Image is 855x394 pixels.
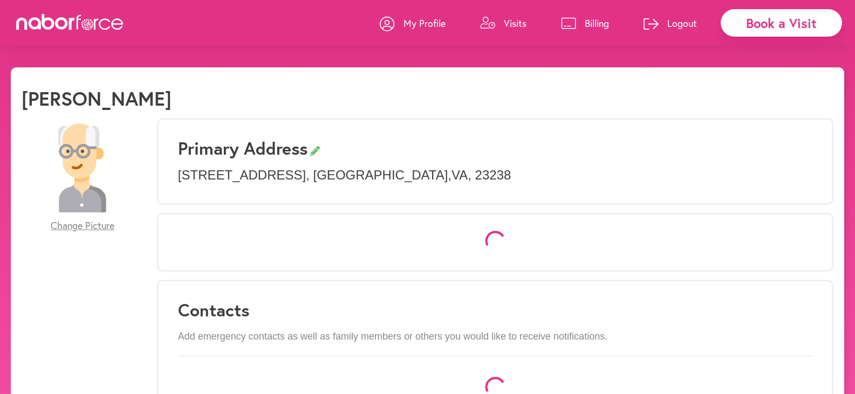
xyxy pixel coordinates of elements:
[585,17,609,30] p: Billing
[51,220,114,232] span: Change Picture
[178,300,812,320] h3: Contacts
[480,7,526,39] a: Visits
[22,87,172,110] h1: [PERSON_NAME]
[403,17,446,30] p: My Profile
[667,17,697,30] p: Logout
[504,17,526,30] p: Visits
[721,9,842,37] div: Book a Visit
[38,123,127,212] img: 28479a6084c73c1d882b58007db4b51f.png
[178,168,812,183] p: [STREET_ADDRESS] , [GEOGRAPHIC_DATA] , VA , 23238
[178,331,812,343] p: Add emergency contacts as well as family members or others you would like to receive notifications.
[561,7,609,39] a: Billing
[178,138,812,158] h3: Primary Address
[380,7,446,39] a: My Profile
[644,7,697,39] a: Logout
